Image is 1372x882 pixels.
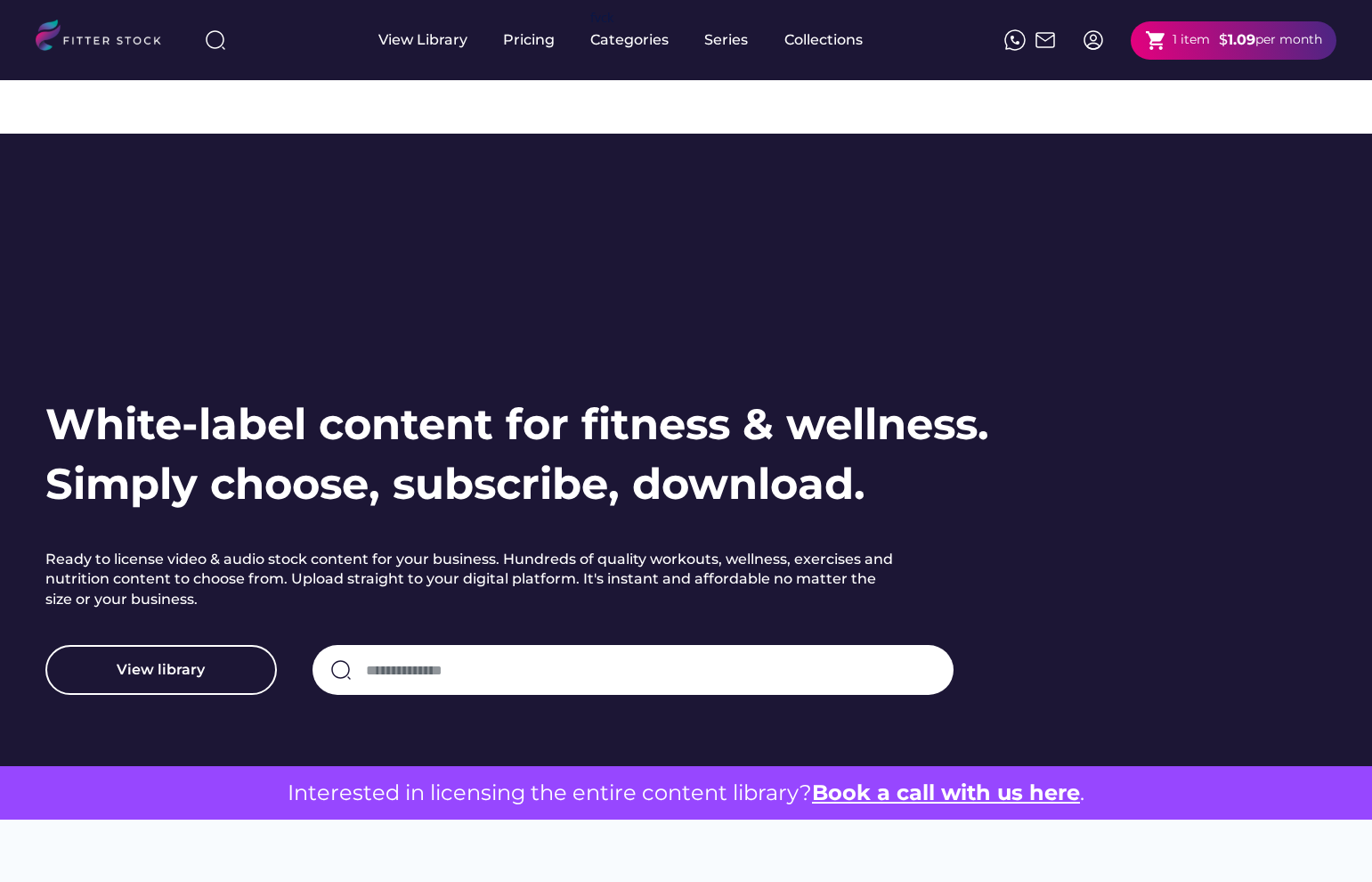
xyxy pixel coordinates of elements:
[45,395,989,514] h1: White-label content for fitness & wellness. Simply choose, subscribe, download.
[1219,30,1228,50] div: $
[812,780,1080,805] a: Book a call with us here
[45,550,900,609] h2: Ready to license video & audio stock content for your business. Hundreds of quality workouts, wel...
[205,29,226,51] img: search-normal%203.svg
[503,30,555,50] div: Pricing
[36,20,176,56] img: LOGO.svg
[590,9,613,27] div: fvck
[1255,31,1322,49] div: per month
[704,30,749,50] div: Series
[784,30,863,50] div: Collections
[378,30,467,50] div: View Library
[1228,31,1255,48] strong: 1.09
[1173,31,1210,49] div: 1 item
[1145,29,1167,52] button: shopping_cart
[590,30,669,50] div: Categories
[45,645,277,695] button: View library
[1004,29,1026,51] img: meteor-icons_whatsapp%20%281%29.svg
[330,659,352,681] img: search-normal.svg
[1083,29,1104,51] img: profile-circle.svg
[1035,29,1056,51] img: Frame%2051.svg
